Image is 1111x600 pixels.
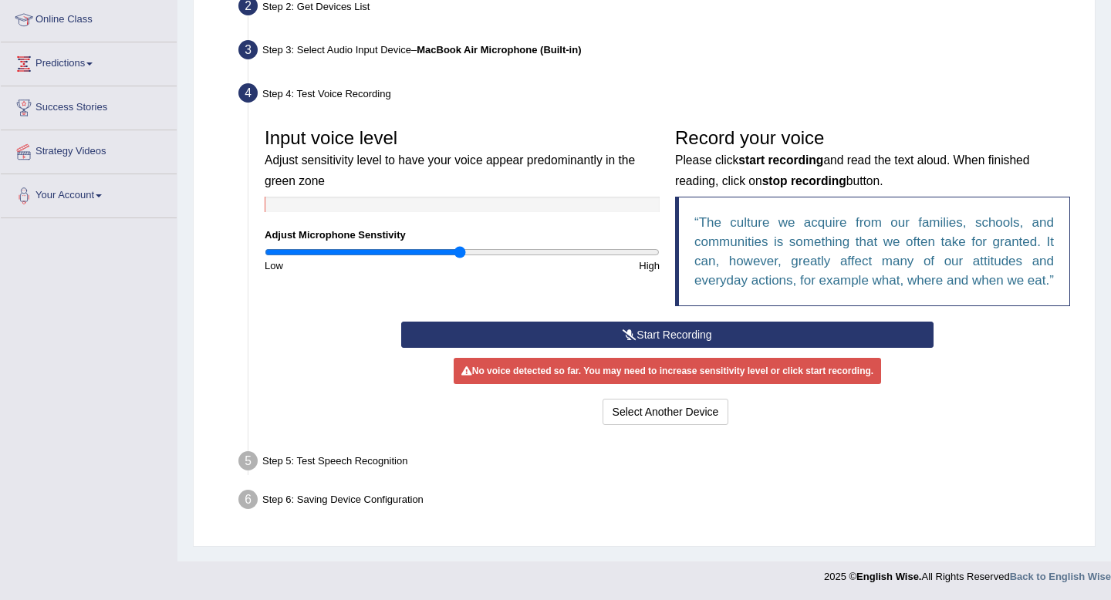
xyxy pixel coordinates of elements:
[231,79,1088,113] div: Step 4: Test Voice Recording
[265,228,406,242] label: Adjust Microphone Senstivity
[411,44,582,56] span: –
[824,561,1111,584] div: 2025 © All Rights Reserved
[417,44,581,56] b: MacBook Air Microphone (Built-in)
[462,258,667,273] div: High
[265,153,635,187] small: Adjust sensitivity level to have your voice appear predominantly in the green zone
[1,130,177,169] a: Strategy Videos
[738,153,823,167] b: start recording
[265,128,660,189] h3: Input voice level
[762,174,846,187] b: stop recording
[454,358,881,384] div: No voice detected so far. You may need to increase sensitivity level or click start recording.
[856,571,921,582] strong: English Wise.
[603,399,729,425] button: Select Another Device
[694,215,1054,288] q: The culture we acquire from our families, schools, and communities is something that we often tak...
[675,128,1070,189] h3: Record your voice
[1,42,177,81] a: Predictions
[257,258,462,273] div: Low
[1,86,177,125] a: Success Stories
[1010,571,1111,582] a: Back to English Wise
[401,322,933,348] button: Start Recording
[1,174,177,213] a: Your Account
[231,447,1088,480] div: Step 5: Test Speech Recognition
[231,485,1088,519] div: Step 6: Saving Device Configuration
[675,153,1029,187] small: Please click and read the text aloud. When finished reading, click on button.
[231,35,1088,69] div: Step 3: Select Audio Input Device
